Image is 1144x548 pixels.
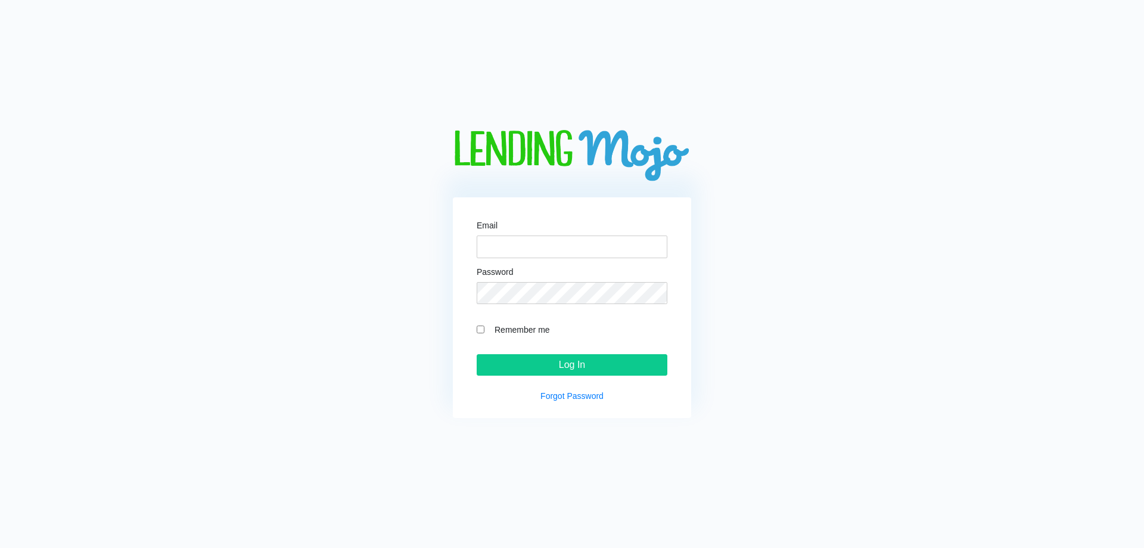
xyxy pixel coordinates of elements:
label: Email [477,221,498,230]
img: logo-big.png [453,130,691,183]
input: Log In [477,354,667,376]
a: Forgot Password [540,391,604,401]
label: Password [477,268,513,276]
label: Remember me [489,323,667,336]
